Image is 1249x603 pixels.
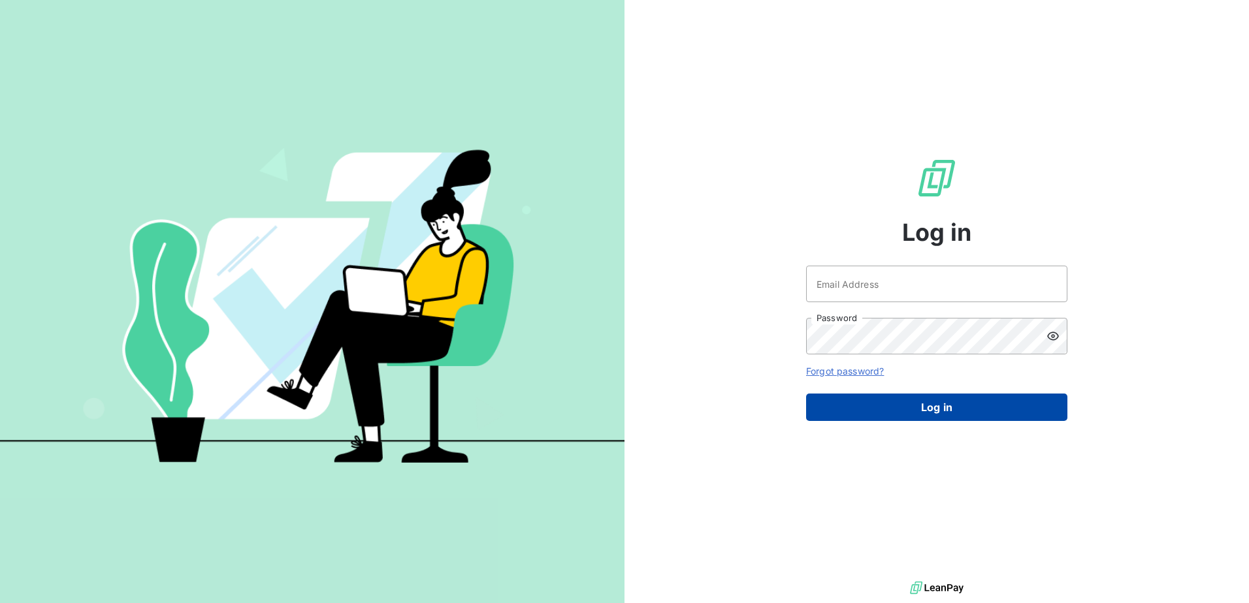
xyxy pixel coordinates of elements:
[910,578,964,598] img: logo
[806,394,1067,421] button: Log in
[902,215,972,250] span: Log in
[916,157,958,199] img: LeanPay Logo
[806,365,884,377] a: Forgot password?
[806,266,1067,302] input: placeholder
